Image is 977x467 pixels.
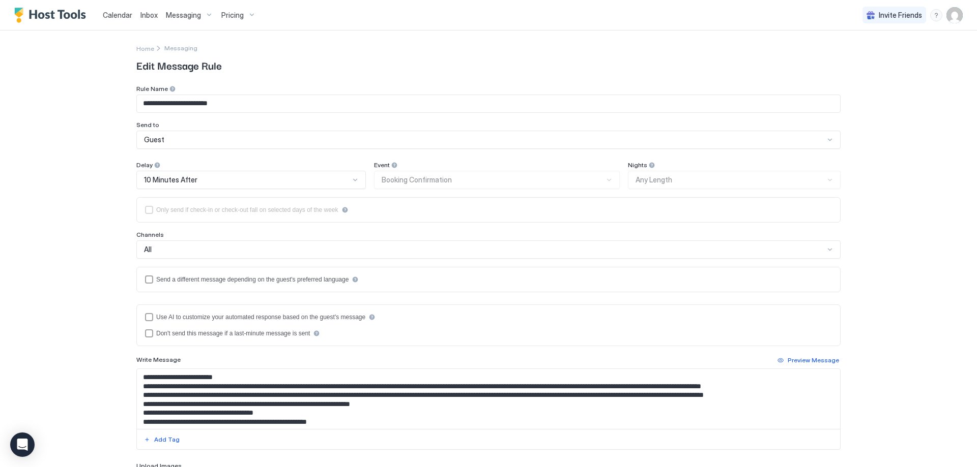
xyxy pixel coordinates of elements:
div: menu [930,9,942,21]
span: Edit Message Rule [136,57,841,73]
div: Add Tag [154,435,180,444]
div: Send a different message depending on the guest's preferred language [156,276,349,283]
span: Home [136,45,154,52]
a: Host Tools Logo [14,8,91,23]
span: Messaging [166,11,201,20]
span: Channels [136,231,164,238]
span: Rule Name [136,85,168,92]
span: Guest [144,135,164,144]
textarea: Input Field [137,369,840,429]
div: Only send if check-in or check-out fall on selected days of the week [156,206,338,213]
span: 10 Minutes After [144,175,197,184]
span: All [144,245,152,254]
span: Write Message [136,356,181,363]
div: Breadcrumb [136,43,154,53]
span: Inbox [140,11,158,19]
span: Send to [136,121,159,129]
div: disableIfLastMinute [145,329,832,337]
span: Messaging [164,44,197,52]
div: Use AI to customize your automated response based on the guest's message [156,314,365,321]
span: Event [374,161,390,169]
div: isLimited [145,206,832,214]
div: Don't send this message if a last-minute message is sent [156,330,310,337]
span: Calendar [103,11,132,19]
div: languagesEnabled [145,275,832,284]
div: User profile [946,7,963,23]
span: Pricing [221,11,244,20]
div: Open Intercom Messenger [10,432,35,457]
input: Input Field [137,95,840,112]
div: Preview Message [788,356,839,365]
button: Preview Message [776,354,841,366]
div: Breadcrumb [164,44,197,52]
a: Inbox [140,10,158,20]
a: Calendar [103,10,132,20]
span: Nights [628,161,647,169]
button: Add Tag [142,433,181,446]
span: Delay [136,161,153,169]
a: Home [136,43,154,53]
div: useAI [145,313,832,321]
span: Invite Friends [879,11,922,20]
